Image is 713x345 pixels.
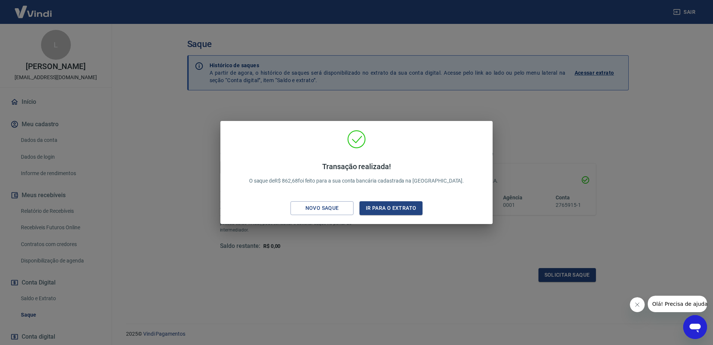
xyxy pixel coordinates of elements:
[290,201,354,215] button: Novo saque
[4,5,63,11] span: Olá! Precisa de ajuda?
[296,203,348,213] div: Novo saque
[359,201,423,215] button: Ir para o extrato
[648,296,707,312] iframe: Mensagem da empresa
[683,315,707,339] iframe: Botão para abrir a janela de mensagens
[630,297,645,312] iframe: Fechar mensagem
[249,162,464,185] p: O saque de R$ 862,68 foi feito para a sua conta bancária cadastrada na [GEOGRAPHIC_DATA].
[249,162,464,171] h4: Transação realizada!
